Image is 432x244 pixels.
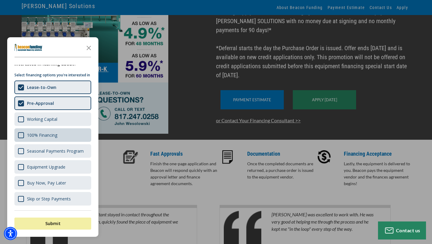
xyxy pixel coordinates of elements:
[27,84,56,90] div: Lease-to-Own
[27,164,65,170] div: Equipment Upgrade
[7,37,98,237] div: Survey
[14,160,91,174] div: Equipment Upgrade
[14,72,91,78] p: Select financing options you're interested in
[27,148,84,154] div: Seasonal Payments Program
[14,44,43,51] img: Company logo
[83,41,95,53] button: Close the survey
[378,221,426,239] button: Contact us
[14,218,91,230] button: Submit
[14,81,91,94] div: Lease-to-Own
[14,144,91,158] div: Seasonal Payments Program
[14,192,91,206] div: Skip or Step Payments
[396,227,420,233] span: Contact us
[27,180,66,186] div: Buy Now, Pay Later
[4,227,17,240] div: Accessibility Menu
[14,112,91,126] div: Working Capital
[27,116,57,122] div: Working Capital
[14,176,91,190] div: Buy Now, Pay Later
[27,196,71,202] div: Skip or Step Payments
[14,96,91,110] div: Pre-Approval
[14,128,91,142] div: 100% Financing
[27,132,57,138] div: 100% Financing
[27,100,54,106] div: Pre-Approval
